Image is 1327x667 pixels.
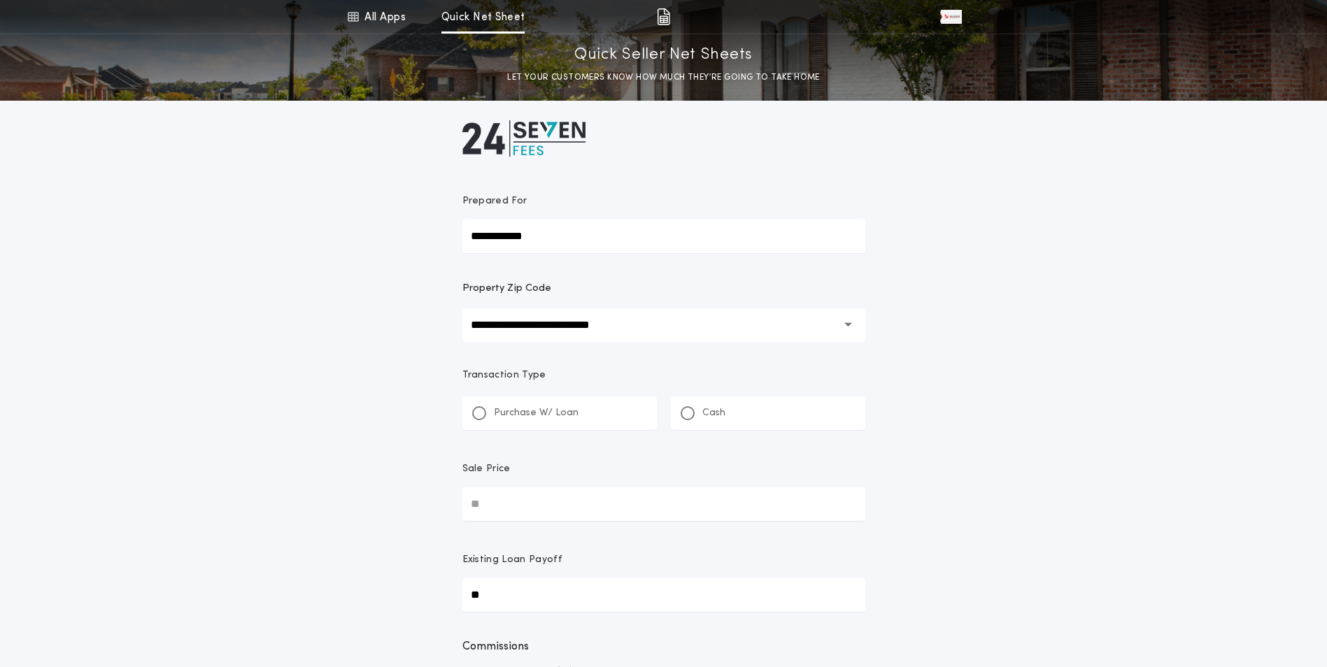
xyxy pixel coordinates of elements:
[462,368,865,382] p: Transaction Type
[462,220,865,253] input: Prepared For
[462,487,865,521] input: Sale Price
[462,280,551,297] label: Property Zip Code
[462,462,511,476] p: Sale Price
[507,71,820,85] p: LET YOUR CUSTOMERS KNOW HOW MUCH THEY’RE GOING TO TAKE HOME
[702,406,725,420] p: Cash
[494,406,579,420] p: Purchase W/ Loan
[657,8,670,25] img: img
[462,553,562,567] p: Existing Loan Payoff
[574,44,753,66] p: Quick Seller Net Sheets
[462,120,586,157] img: logo
[462,578,865,612] input: Existing Loan Payoff
[462,638,865,655] span: Commissions
[462,194,527,208] p: Prepared For
[940,10,962,24] img: vs-icon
